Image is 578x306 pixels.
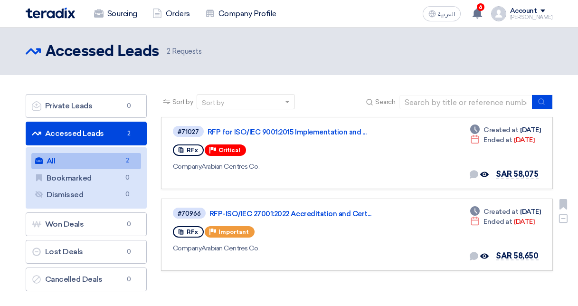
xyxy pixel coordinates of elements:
[483,207,518,217] span: Created at
[375,97,395,107] span: Search
[26,122,147,145] a: Accessed Leads2
[123,275,135,284] span: 0
[510,7,537,15] div: Account
[202,98,224,108] div: Sort by
[173,163,202,171] span: Company
[173,243,449,253] div: Arabian Centres Co.
[26,8,75,19] img: Teradix logo
[477,3,484,11] span: 6
[173,244,202,252] span: Company
[122,156,133,166] span: 2
[122,173,133,183] span: 0
[470,135,534,145] div: [DATE]
[86,3,145,24] a: Sourcing
[145,3,198,24] a: Orders
[167,47,171,56] span: 2
[187,229,198,235] span: RFx
[218,147,240,153] span: Critical
[123,247,135,257] span: 0
[31,187,141,203] a: Dismissed
[122,190,133,200] span: 0
[173,162,447,172] div: Arabian Centres Co.
[46,42,159,61] h2: Accessed Leads
[198,3,284,24] a: Company Profile
[26,268,147,291] a: Cancelled Deals0
[470,207,540,217] div: [DATE]
[218,229,249,235] span: Important
[31,153,141,169] a: All
[208,128,445,136] a: RFP for ISO/IEC 9001:2015 Implementation and ...
[491,6,506,21] img: profile_test.png
[26,212,147,236] a: Won Deals0
[496,170,538,179] span: SAR 58,075
[423,6,461,21] button: العربية
[178,210,201,217] div: #70966
[399,95,532,109] input: Search by title or reference number
[470,125,540,135] div: [DATE]
[172,97,193,107] span: Sort by
[209,210,447,218] a: RFP-ISO/IEC 27001:2022 Accreditation and Cert...
[26,240,147,264] a: Lost Deals0
[187,147,198,153] span: RFx
[483,135,512,145] span: Ended at
[178,129,199,135] div: #71027
[483,217,512,227] span: Ended at
[438,11,455,18] span: العربية
[510,15,553,20] div: [PERSON_NAME]
[123,129,135,138] span: 2
[123,101,135,111] span: 0
[31,170,141,186] a: Bookmarked
[167,46,202,57] span: Requests
[123,220,135,229] span: 0
[26,94,147,118] a: Private Leads0
[496,251,538,260] span: SAR 58,650
[470,217,534,227] div: [DATE]
[483,125,518,135] span: Created at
